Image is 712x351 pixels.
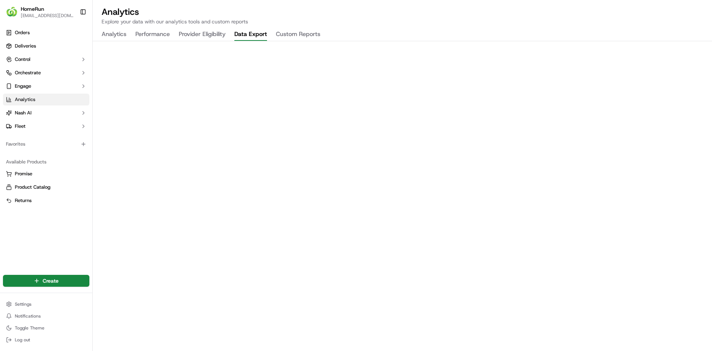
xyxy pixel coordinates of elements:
img: HomeRun [6,6,18,18]
span: Control [15,56,30,63]
span: Orders [15,29,30,36]
span: Log out [15,337,30,343]
span: Orchestrate [15,69,41,76]
span: Settings [15,301,32,307]
a: Orders [3,27,89,39]
a: Product Catalog [6,184,86,191]
button: Returns [3,195,89,207]
h2: Analytics [102,6,703,18]
button: Product Catalog [3,181,89,193]
button: Nash AI [3,107,89,119]
span: Analytics [15,96,35,103]
button: Performance [135,28,170,41]
button: Notifications [3,311,89,321]
a: Promise [6,170,86,177]
a: Returns [6,197,86,204]
button: Settings [3,299,89,309]
button: Provider Eligibility [179,28,225,41]
span: Notifications [15,313,41,319]
a: Analytics [3,94,89,105]
button: Create [3,275,89,287]
span: Engage [15,83,31,90]
span: Toggle Theme [15,325,44,331]
span: Fleet [15,123,26,130]
span: Nash AI [15,110,32,116]
p: Explore your data with our analytics tools and custom reports [102,18,703,25]
span: Promise [15,170,32,177]
button: [EMAIL_ADDRESS][DOMAIN_NAME] [21,13,74,19]
button: Control [3,53,89,65]
button: Engage [3,80,89,92]
span: Returns [15,197,32,204]
button: Promise [3,168,89,180]
div: Available Products [3,156,89,168]
span: Deliveries [15,43,36,49]
button: Analytics [102,28,126,41]
span: Create [43,277,59,285]
button: HomeRunHomeRun[EMAIL_ADDRESS][DOMAIN_NAME] [3,3,77,21]
button: Data Export [234,28,267,41]
button: HomeRun [21,5,44,13]
div: Favorites [3,138,89,150]
button: Toggle Theme [3,323,89,333]
button: Fleet [3,120,89,132]
button: Orchestrate [3,67,89,79]
iframe: Data Export [93,41,712,351]
button: Log out [3,335,89,345]
span: Product Catalog [15,184,50,191]
a: Deliveries [3,40,89,52]
button: Custom Reports [276,28,320,41]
